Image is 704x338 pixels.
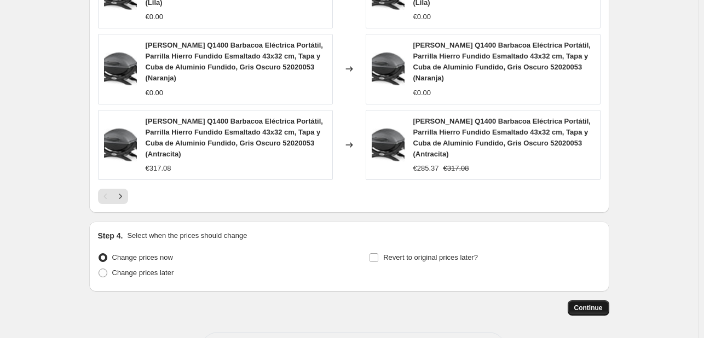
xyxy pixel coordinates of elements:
[413,41,591,82] span: [PERSON_NAME] Q1400 Barbacoa Eléctrica Portátil, Parrilla Hierro Fundido Esmaltado 43x32 cm, Tapa...
[146,11,164,22] div: €0.00
[146,163,171,174] div: €317.08
[104,129,137,161] img: 71DcHE1nEKL._AC_SL1500_80x.jpg
[413,163,439,174] div: €285.37
[413,117,591,158] span: [PERSON_NAME] Q1400 Barbacoa Eléctrica Portátil, Parrilla Hierro Fundido Esmaltado 43x32 cm, Tapa...
[146,117,323,158] span: [PERSON_NAME] Q1400 Barbacoa Eléctrica Portátil, Parrilla Hierro Fundido Esmaltado 43x32 cm, Tapa...
[127,230,247,241] p: Select when the prices should change
[98,189,128,204] nav: Pagination
[413,11,431,22] div: €0.00
[98,230,123,241] h2: Step 4.
[112,253,173,261] span: Change prices now
[413,88,431,98] div: €0.00
[113,189,128,204] button: Next
[568,300,609,316] button: Continue
[112,269,174,277] span: Change prices later
[443,163,469,174] strike: €317.08
[574,304,603,312] span: Continue
[104,53,137,85] img: 71DcHE1nEKL._AC_SL1500_80x.jpg
[372,129,405,161] img: 71DcHE1nEKL._AC_SL1500_80x.jpg
[383,253,478,261] span: Revert to original prices later?
[146,41,323,82] span: [PERSON_NAME] Q1400 Barbacoa Eléctrica Portátil, Parrilla Hierro Fundido Esmaltado 43x32 cm, Tapa...
[146,88,164,98] div: €0.00
[372,53,405,85] img: 71DcHE1nEKL._AC_SL1500_80x.jpg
